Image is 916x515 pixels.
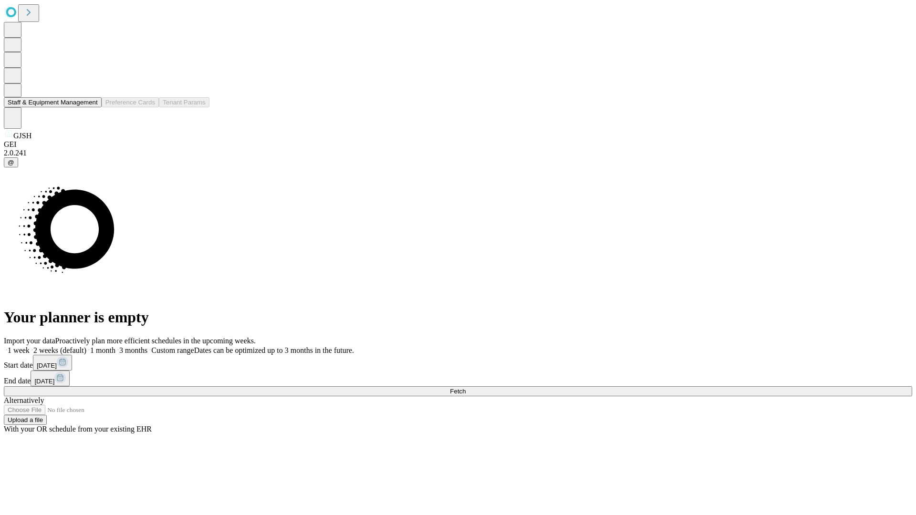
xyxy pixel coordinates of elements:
button: Upload a file [4,415,47,425]
button: Staff & Equipment Management [4,97,102,107]
span: Proactively plan more efficient schedules in the upcoming weeks. [55,337,256,345]
button: @ [4,157,18,167]
span: [DATE] [37,362,57,369]
span: [DATE] [34,378,54,385]
span: 3 months [119,346,147,354]
button: Tenant Params [159,97,209,107]
span: 1 week [8,346,30,354]
span: With your OR schedule from your existing EHR [4,425,152,433]
span: Fetch [450,388,466,395]
span: Custom range [151,346,194,354]
span: GJSH [13,132,31,140]
div: GEI [4,140,912,149]
div: End date [4,371,912,386]
div: 2.0.241 [4,149,912,157]
button: [DATE] [33,355,72,371]
span: Dates can be optimized up to 3 months in the future. [194,346,354,354]
span: 1 month [90,346,115,354]
button: Fetch [4,386,912,396]
div: Start date [4,355,912,371]
button: Preference Cards [102,97,159,107]
span: Import your data [4,337,55,345]
span: @ [8,159,14,166]
span: 2 weeks (default) [33,346,86,354]
span: Alternatively [4,396,44,404]
button: [DATE] [31,371,70,386]
h1: Your planner is empty [4,309,912,326]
